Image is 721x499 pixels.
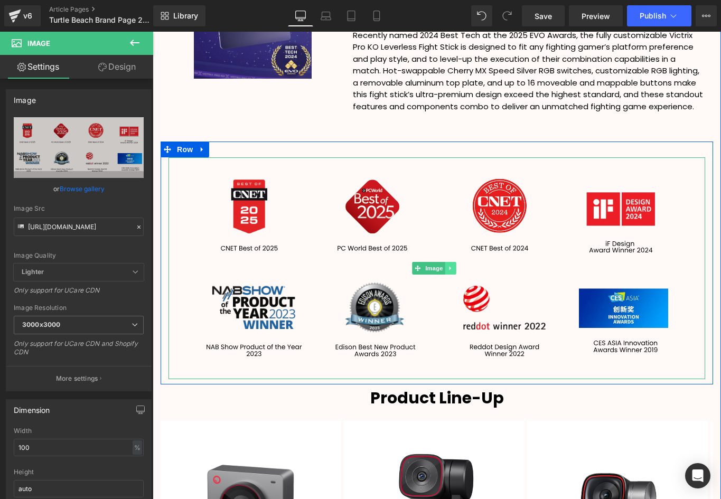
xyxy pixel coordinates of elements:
[27,39,50,48] span: Image
[14,439,144,456] input: auto
[60,180,105,198] a: Browse gallery
[6,366,151,391] button: More settings
[627,5,691,26] button: Publish
[14,304,144,312] div: Image Resolution
[288,5,313,26] a: Desktop
[22,268,44,276] b: Lighter
[14,286,144,302] div: Only support for UCare CDN
[293,230,304,243] a: Expand / Collapse
[497,5,518,26] button: Redo
[14,205,144,212] div: Image Src
[14,90,36,105] div: Image
[364,5,389,26] a: Mobile
[14,400,50,415] div: Dimension
[270,230,293,243] span: Image
[49,16,151,24] span: Turtle Beach Brand Page 2025
[14,468,144,476] div: Height
[153,5,205,26] a: New Library
[14,427,144,435] div: Width
[339,5,364,26] a: Tablet
[569,5,623,26] a: Preview
[313,5,339,26] a: Laptop
[56,374,98,383] p: More settings
[685,463,710,488] div: Open Intercom Messenger
[640,12,666,20] span: Publish
[133,440,142,455] div: %
[43,110,57,126] a: Expand / Collapse
[79,55,155,79] a: Design
[22,110,43,126] span: Row
[49,5,171,14] a: Article Pages
[4,5,41,26] a: v6
[14,252,144,259] div: Image Quality
[22,321,60,328] b: 3000x3000
[218,355,351,378] span: Product Line-Up
[14,218,144,236] input: Link
[696,5,717,26] button: More
[14,480,144,497] input: auto
[173,11,198,21] span: Library
[535,11,552,22] span: Save
[14,183,144,194] div: or
[21,9,34,23] div: v6
[14,340,144,363] div: Only support for UCare CDN and Shopify CDN
[471,5,492,26] button: Undo
[582,11,610,22] span: Preview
